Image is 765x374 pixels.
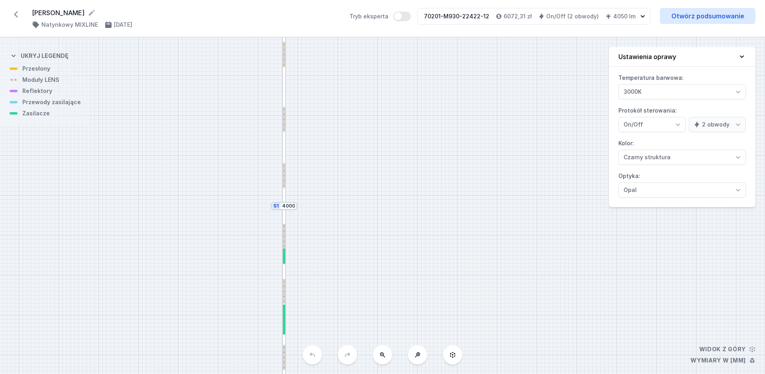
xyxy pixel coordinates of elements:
[689,117,746,132] select: Protokół sterowania:
[618,71,746,99] label: Temperatura barwowa:
[618,170,746,198] label: Optyka:
[660,8,755,24] a: Otwórz podsumowanie
[88,9,96,17] button: Edytuj nazwę projektu
[417,8,650,25] button: 70201-M930-22422-126072,31 złOn/Off (2 obwody)4050 lm
[32,8,340,18] form: [PERSON_NAME]
[618,182,746,198] select: Optyka:
[613,12,636,20] h4: 4050 lm
[282,203,295,209] input: Wymiar [mm]
[21,52,69,60] h4: Ukryj legendę
[618,104,746,132] label: Protokół sterowania:
[41,21,98,29] h4: Natynkowy MIXLINE
[114,21,132,29] h4: [DATE]
[424,12,489,20] div: 70201-M930-22422-12
[618,84,746,99] select: Temperatura barwowa:
[609,47,755,67] button: Ustawienia oprawy
[504,12,532,20] h4: 6072,31 zł
[349,12,411,21] label: Tryb eksperta
[618,137,746,165] label: Kolor:
[618,52,676,61] h4: Ustawienia oprawy
[618,150,746,165] select: Kolor:
[393,12,411,21] button: Tryb eksperta
[618,117,686,132] select: Protokół sterowania:
[10,46,69,65] button: Ukryj legendę
[546,12,599,20] h4: On/Off (2 obwody)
